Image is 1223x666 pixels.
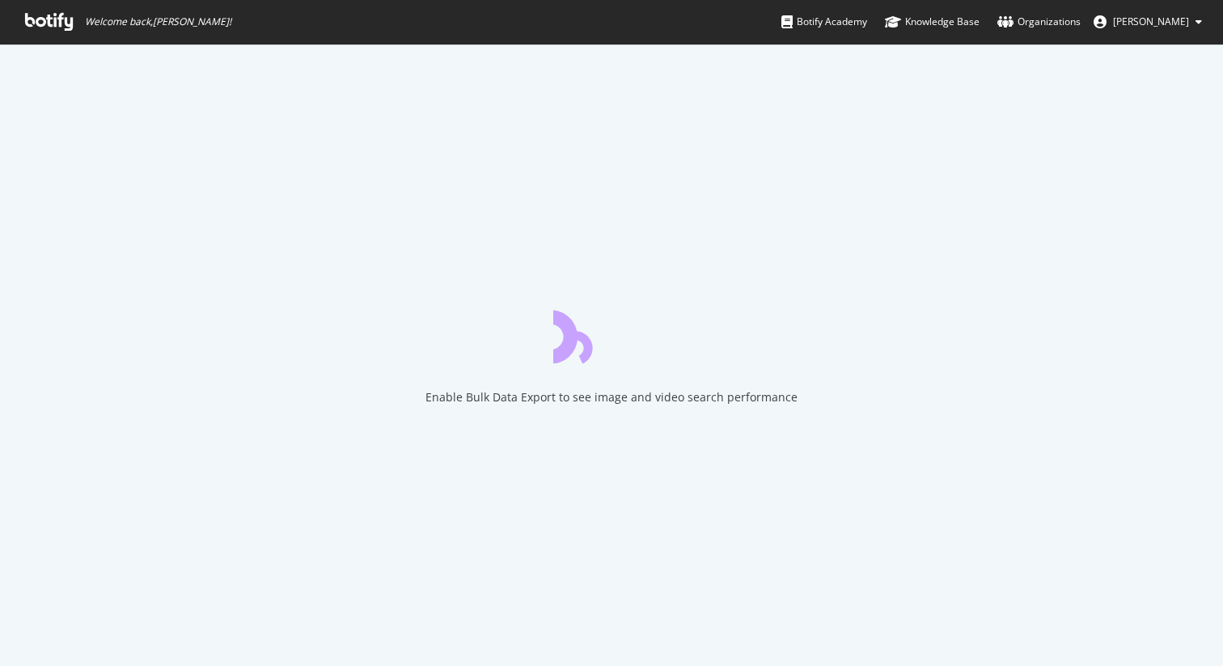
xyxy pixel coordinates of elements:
div: Botify Academy [781,14,867,30]
button: [PERSON_NAME] [1081,9,1215,35]
span: Welcome back, [PERSON_NAME] ! [85,15,231,28]
span: Matthew Schexnayder [1113,15,1189,28]
div: Knowledge Base [885,14,980,30]
div: Enable Bulk Data Export to see image and video search performance [425,389,798,405]
div: animation [553,305,670,363]
div: Organizations [997,14,1081,30]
